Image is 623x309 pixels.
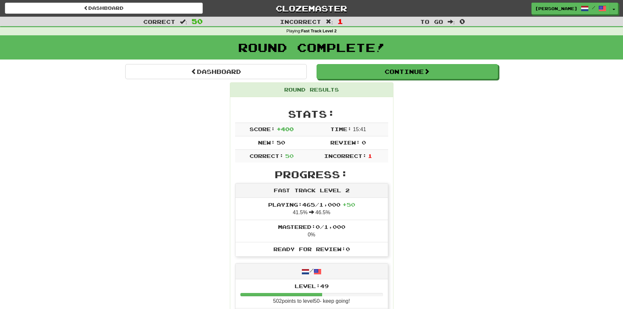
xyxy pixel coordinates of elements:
h2: Progress: [235,169,388,180]
span: 15 : 41 [353,127,366,132]
span: Correct [143,18,175,25]
span: Review: [330,139,360,146]
h1: Round Complete! [2,41,621,54]
span: : [180,19,187,25]
span: To go [420,18,443,25]
h2: Stats: [235,109,388,119]
li: 502 points to level 50 - keep going! [235,279,388,309]
span: : [448,19,455,25]
span: 1 [337,17,343,25]
span: Ready for Review: 0 [273,246,350,252]
span: Incorrect [280,18,321,25]
span: : [326,19,333,25]
a: Clozemaster [213,3,410,14]
span: + 400 [277,126,294,132]
span: New: [258,139,275,146]
span: 50 [285,153,294,159]
span: + 50 [342,201,355,208]
a: Dashboard [125,64,307,79]
span: 0 [362,139,366,146]
span: Playing: 465 / 1,000 [268,201,355,208]
span: Mastered: 0 / 1,000 [278,224,345,230]
a: [PERSON_NAME] / [531,3,610,14]
span: [PERSON_NAME] [535,6,578,11]
div: Round Results [230,83,393,97]
span: Time: [330,126,352,132]
div: / [235,264,388,279]
span: 50 [192,17,203,25]
li: 0% [235,220,388,242]
strong: Fast Track Level 2 [301,29,337,33]
a: Dashboard [5,3,203,14]
span: / [592,5,595,10]
span: Incorrect: [324,153,367,159]
span: Level: 49 [295,283,329,289]
span: 0 [459,17,465,25]
span: 50 [277,139,285,146]
button: Continue [317,64,498,79]
div: Fast Track Level 2 [235,183,388,198]
span: Score: [250,126,275,132]
li: 41.5% 46.5% [235,198,388,220]
span: 1 [368,153,372,159]
span: Correct: [250,153,284,159]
